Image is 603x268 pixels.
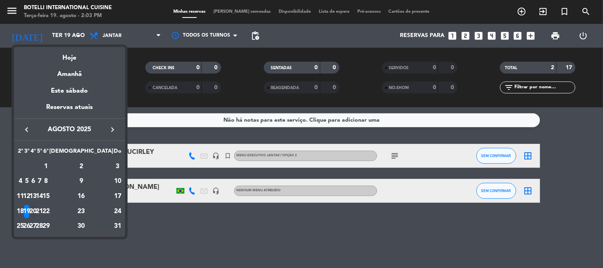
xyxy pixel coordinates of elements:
td: 19 de agosto de 2025 [23,204,30,219]
div: Hoje [14,47,125,63]
td: 20 de agosto de 2025 [30,204,36,219]
td: 18 de agosto de 2025 [17,204,23,219]
div: 2 [52,160,110,173]
td: 1 de agosto de 2025 [43,159,49,174]
div: 18 [17,205,23,218]
td: 21 de agosto de 2025 [36,204,43,219]
td: 29 de agosto de 2025 [43,219,49,234]
td: 10 de agosto de 2025 [113,174,122,189]
div: 29 [43,219,49,233]
td: 26 de agosto de 2025 [23,219,30,234]
div: 26 [24,219,30,233]
td: 14 de agosto de 2025 [36,189,43,204]
td: 31 de agosto de 2025 [113,219,122,234]
td: AGO [17,159,43,174]
div: 9 [52,175,110,188]
td: 24 de agosto de 2025 [113,204,122,219]
td: 12 de agosto de 2025 [23,189,30,204]
td: 3 de agosto de 2025 [113,159,122,174]
th: Terça-feira [23,147,30,159]
div: 25 [17,219,23,233]
td: 6 de agosto de 2025 [30,174,36,189]
th: Domingo [113,147,122,159]
div: 6 [30,175,36,188]
th: Sábado [49,147,113,159]
div: Amanhã [14,63,125,80]
div: 1 [43,160,49,173]
div: 11 [17,190,23,203]
td: 4 de agosto de 2025 [17,174,23,189]
td: 8 de agosto de 2025 [43,174,49,189]
td: 28 de agosto de 2025 [36,219,43,234]
div: 13 [30,190,36,203]
div: 14 [37,190,43,203]
div: 5 [24,175,30,188]
td: 7 de agosto de 2025 [36,174,43,189]
div: 31 [114,219,122,233]
td: 17 de agosto de 2025 [113,189,122,204]
div: 24 [114,205,122,218]
div: 28 [37,219,43,233]
div: 8 [43,175,49,188]
td: 11 de agosto de 2025 [17,189,23,204]
div: 27 [30,219,36,233]
button: keyboard_arrow_right [105,124,120,135]
td: 16 de agosto de 2025 [49,189,113,204]
td: 9 de agosto de 2025 [49,174,113,189]
div: 4 [17,175,23,188]
th: Quinta-feira [36,147,43,159]
td: 22 de agosto de 2025 [43,204,49,219]
div: 17 [114,190,122,203]
td: 25 de agosto de 2025 [17,219,23,234]
div: 19 [24,205,30,218]
td: 23 de agosto de 2025 [49,204,113,219]
div: Este sábado [14,80,125,102]
button: keyboard_arrow_left [19,124,34,135]
div: 22 [43,205,49,218]
div: 20 [30,205,36,218]
div: 16 [52,190,110,203]
div: 10 [114,175,122,188]
i: keyboard_arrow_right [108,125,117,134]
div: 21 [37,205,43,218]
td: 2 de agosto de 2025 [49,159,113,174]
td: 30 de agosto de 2025 [49,219,113,234]
i: keyboard_arrow_left [22,125,31,134]
div: 15 [43,190,49,203]
div: 12 [24,190,30,203]
div: 7 [37,175,43,188]
th: Segunda-feira [17,147,23,159]
td: 15 de agosto de 2025 [43,189,49,204]
td: 27 de agosto de 2025 [30,219,36,234]
td: 13 de agosto de 2025 [30,189,36,204]
div: 23 [52,205,110,218]
div: Reservas atuais [14,102,125,118]
th: Quarta-feira [30,147,36,159]
td: 5 de agosto de 2025 [23,174,30,189]
th: Sexta-feira [43,147,49,159]
div: 3 [114,160,122,173]
span: agosto 2025 [34,124,105,135]
div: 30 [52,219,110,233]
